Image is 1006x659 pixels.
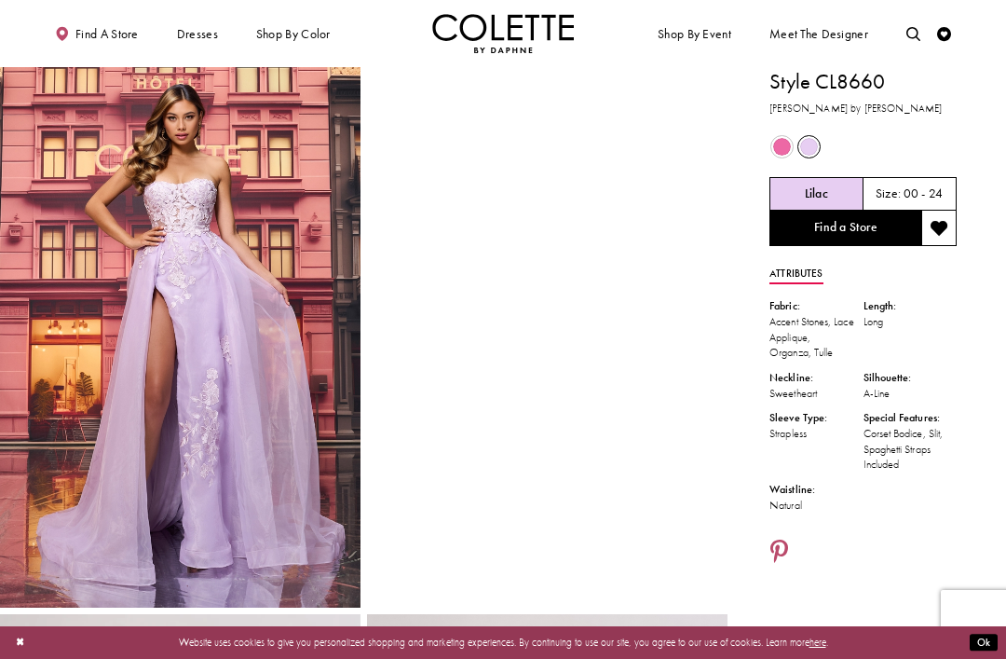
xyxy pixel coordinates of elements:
[769,264,822,284] a: Attributes
[769,133,957,160] div: Product color controls state depends on size chosen
[863,426,957,473] div: Corset Bodice, Slit, Spaghetti Straps Included
[903,14,924,53] a: Toggle search
[432,14,574,53] a: Visit Home Page
[904,187,944,201] h5: 00 - 24
[769,101,957,117] h3: [PERSON_NAME] by [PERSON_NAME]
[769,386,863,402] div: Sweetheart
[102,633,904,652] p: Website uses cookies to give you personalized shopping and marketing experiences. By continuing t...
[256,27,331,41] span: Shop by color
[658,27,731,41] span: Shop By Event
[796,134,822,159] div: Lilac
[75,27,139,41] span: Find a store
[921,211,957,246] button: Add to wishlist
[863,410,957,426] div: Special Features:
[809,636,826,649] a: here
[933,14,955,53] a: Check Wishlist
[173,14,222,53] span: Dresses
[177,27,218,41] span: Dresses
[769,498,863,514] div: Natural
[970,634,998,652] button: Submit Dialog
[252,14,333,53] span: Shop by color
[769,426,863,442] div: Strapless
[863,298,957,314] div: Length:
[766,14,872,53] a: Meet the designer
[769,134,795,159] div: Bubblegum Pink
[863,314,957,330] div: Long
[769,540,789,567] a: Share using Pinterest - Opens in new tab
[367,67,727,247] video: Style CL8660 Colette by Daphne #1 autoplay loop mute video
[654,14,734,53] span: Shop By Event
[805,187,828,201] h5: Chosen color
[769,27,868,41] span: Meet the designer
[863,370,957,386] div: Silhouette:
[863,386,957,402] div: A-Line
[769,67,957,97] h1: Style CL8660
[769,211,921,246] a: Find a Store
[51,14,142,53] a: Find a store
[769,482,863,498] div: Waistline:
[876,186,901,202] span: Size:
[769,298,863,314] div: Fabric:
[432,14,574,53] img: Colette by Daphne
[769,314,863,361] div: Accent Stones, Lace Applique, Organza, Tulle
[769,370,863,386] div: Neckline:
[769,410,863,426] div: Sleeve Type:
[8,630,32,655] button: Close Dialog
